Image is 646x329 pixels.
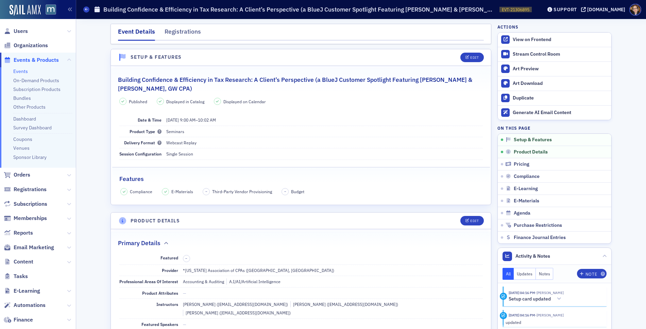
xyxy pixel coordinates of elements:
span: E-Materials [171,188,193,195]
a: Subscriptions [4,200,47,208]
span: – [166,117,216,123]
div: Generate AI Email Content [513,110,608,116]
div: Activity [500,293,507,300]
a: On-Demand Products [13,77,59,84]
span: Product Details [514,149,548,155]
div: Stream Control Room [513,51,608,57]
span: Featured [160,255,178,260]
div: View on Frontend [513,37,608,43]
button: Duplicate [498,91,611,105]
div: Update [500,312,507,319]
span: Finance [14,316,33,324]
a: Venues [13,145,30,151]
div: [PERSON_NAME] ([EMAIL_ADDRESS][DOMAIN_NAME]) [290,301,398,307]
span: E-Learning [514,186,538,192]
a: Finance [4,316,33,324]
a: Automations [4,301,46,309]
a: Memberships [4,215,47,222]
button: Note [577,269,607,278]
div: updated [506,319,602,325]
div: Note [585,272,597,276]
time: 10:02 AM [198,117,216,123]
a: Orders [4,171,30,179]
a: Registrations [4,186,47,193]
span: Content [14,258,33,266]
span: Dee Sullivan [535,313,564,317]
button: Notes [536,268,554,280]
span: E-Materials [514,198,539,204]
a: Other Products [13,104,46,110]
a: Users [4,28,28,35]
span: Single Session [166,151,193,157]
a: Art Download [498,76,611,91]
span: Registrations [14,186,47,193]
h2: Features [119,175,144,183]
h4: Actions [497,24,518,30]
div: [PERSON_NAME] ([EMAIL_ADDRESS][DOMAIN_NAME]) [183,310,291,316]
span: EVT-21306895 [502,7,529,13]
span: [DATE] [166,117,179,123]
img: SailAMX [10,5,41,16]
span: Profile [629,4,641,16]
span: — [183,290,186,296]
button: All [503,268,514,280]
button: Updates [514,268,536,280]
span: Product Type [130,129,161,134]
span: Purchase Restrictions [514,222,562,229]
span: Displayed on Calendar [223,98,266,105]
span: Provider [162,268,178,273]
span: Webcast Replay [166,140,197,145]
a: View Homepage [41,4,56,16]
span: Third-Party Vendor Provisioning [212,188,272,195]
span: Instructors [156,301,178,307]
h1: Building Confidence & Efficiency in Tax Research: A Client’s Perspective (a BlueJ Customer Spotli... [103,5,496,14]
a: Stream Control Room [498,47,611,61]
h4: Setup & Features [131,54,182,61]
time: 9/24/2025 04:16 PM [509,313,535,317]
img: SailAMX [46,4,56,15]
span: Organizations [14,42,48,49]
span: Delivery Format [124,140,161,145]
span: – [284,189,286,194]
span: Finance Journal Entries [514,235,566,241]
span: Tasks [14,273,28,280]
div: Accounting & Auditing [183,278,224,285]
div: Art Download [513,80,608,87]
a: Survey Dashboard [13,125,52,131]
a: Events & Products [4,56,59,64]
span: Email Marketing [14,244,54,251]
button: Generate AI Email Content [498,105,611,120]
div: Edit [470,219,479,223]
span: Budget [291,188,304,195]
a: Bundles [13,95,31,101]
span: Events & Products [14,56,59,64]
span: Orders [14,171,30,179]
div: Art Preview [513,66,608,72]
div: Registrations [165,27,201,40]
span: Product Attributes [142,290,178,296]
span: Session Configuration [119,151,161,157]
button: Setup card updated [509,295,564,303]
a: Email Marketing [4,244,54,251]
span: Date & Time [138,117,161,123]
a: Art Preview [498,61,611,76]
time: 9:00 AM [180,117,195,123]
span: Professional Areas Of Interest [119,279,178,284]
span: Activity & Notes [515,253,550,260]
span: Reports [14,229,33,237]
span: – [205,189,207,194]
span: Displayed in Catalog [166,98,204,105]
h2: Building Confidence & Efficiency in Tax Research: A Client’s Perspective (a BlueJ Customer Spotli... [118,75,484,93]
a: Coupons [13,136,32,142]
span: Published [129,98,147,105]
span: Seminars [166,129,184,134]
div: Support [554,6,577,13]
span: Pricing [514,161,529,167]
span: Compliance [514,173,540,180]
span: Setup & Features [514,137,552,143]
span: *[US_STATE] Association of CPAs ([GEOGRAPHIC_DATA], [GEOGRAPHIC_DATA]) [183,268,334,273]
div: Duplicate [513,95,608,101]
span: – [185,256,187,261]
span: Users [14,28,28,35]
